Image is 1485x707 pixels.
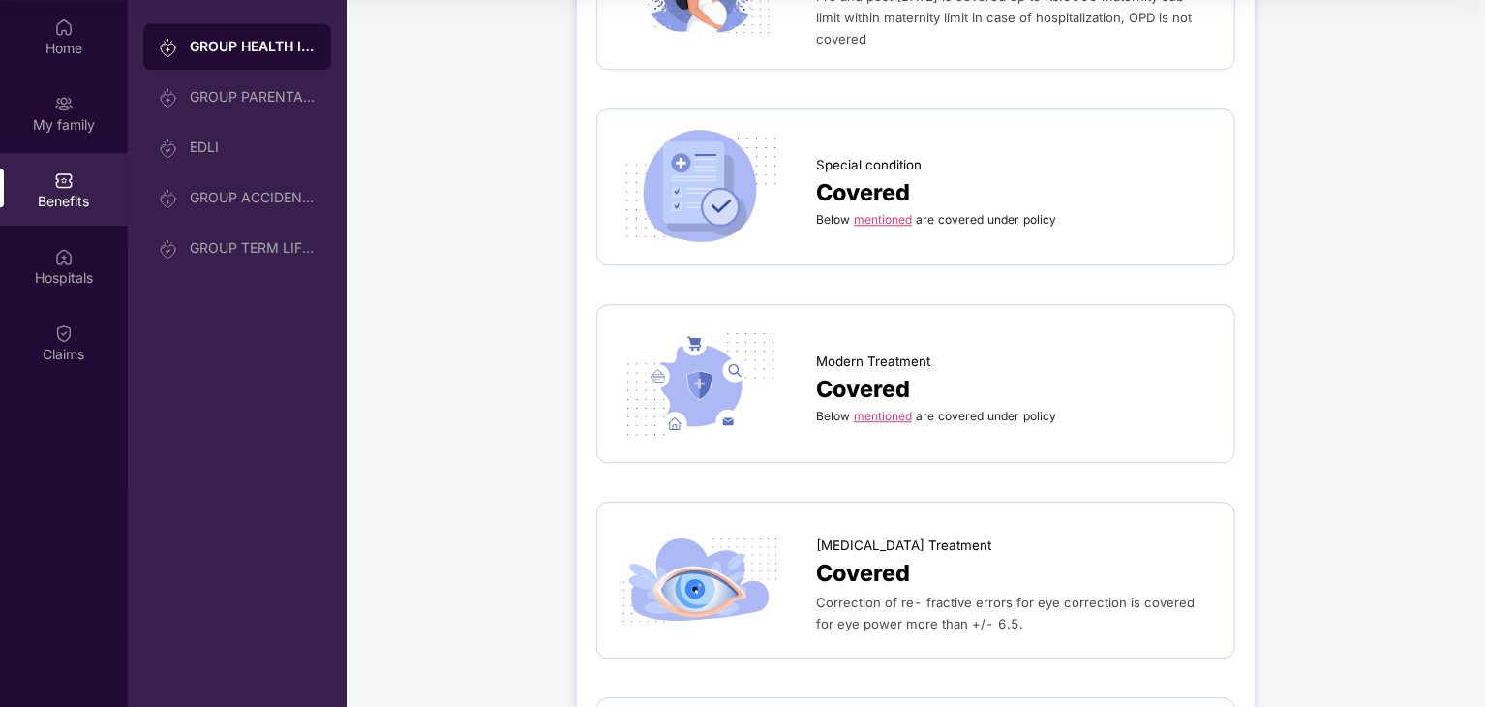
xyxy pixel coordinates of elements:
img: svg+xml;base64,PHN2ZyBpZD0iQ2xhaW0iIHhtbG5zPSJodHRwOi8vd3d3LnczLm9yZy8yMDAwL3N2ZyIgd2lkdGg9IjIwIi... [54,323,74,343]
span: [MEDICAL_DATA] Treatment [816,536,991,556]
img: icon [617,522,784,638]
img: svg+xml;base64,PHN2ZyB3aWR0aD0iMjAiIGhlaWdodD0iMjAiIHZpZXdCb3g9IjAgMCAyMCAyMCIgZmlsbD0ibm9uZSIgeG... [159,88,178,108]
span: policy [1023,212,1056,227]
img: svg+xml;base64,PHN2ZyB3aWR0aD0iMjAiIGhlaWdodD0iMjAiIHZpZXdCb3g9IjAgMCAyMCAyMCIgZmlsbD0ibm9uZSIgeG... [159,138,178,158]
span: Below [816,409,850,423]
span: under [987,212,1019,227]
span: Covered [816,556,910,592]
span: covered [938,212,984,227]
a: mentioned [854,212,912,227]
img: svg+xml;base64,PHN2ZyBpZD0iSG9zcGl0YWxzIiB4bWxucz0iaHR0cDovL3d3dy53My5vcmcvMjAwMC9zdmciIHdpZHRoPS... [54,247,74,266]
div: GROUP HEALTH INSURANCE [190,37,316,56]
span: under [987,409,1019,423]
span: Special condition [816,155,922,175]
img: svg+xml;base64,PHN2ZyB3aWR0aD0iMjAiIGhlaWdodD0iMjAiIHZpZXdCb3g9IjAgMCAyMCAyMCIgZmlsbD0ibm9uZSIgeG... [159,189,178,208]
img: svg+xml;base64,PHN2ZyB3aWR0aD0iMjAiIGhlaWdodD0iMjAiIHZpZXdCb3g9IjAgMCAyMCAyMCIgZmlsbD0ibm9uZSIgeG... [159,239,178,259]
span: Modern Treatment [816,352,930,372]
div: GROUP TERM LIFE INSURANCE [190,240,316,256]
img: svg+xml;base64,PHN2ZyB3aWR0aD0iMjAiIGhlaWdodD0iMjAiIHZpZXdCb3g9IjAgMCAyMCAyMCIgZmlsbD0ibm9uZSIgeG... [54,94,74,113]
span: are [916,212,934,227]
span: Covered [816,175,910,211]
span: are [916,409,934,423]
a: mentioned [854,409,912,423]
img: icon [617,129,784,245]
img: svg+xml;base64,PHN2ZyBpZD0iQmVuZWZpdHMiIHhtbG5zPSJodHRwOi8vd3d3LnczLm9yZy8yMDAwL3N2ZyIgd2lkdGg9Ij... [54,170,74,190]
span: Below [816,212,850,227]
img: svg+xml;base64,PHN2ZyBpZD0iSG9tZSIgeG1sbnM9Imh0dHA6Ly93d3cudzMub3JnLzIwMDAvc3ZnIiB3aWR0aD0iMjAiIG... [54,17,74,37]
div: GROUP PARENTAL POLICY [190,89,316,105]
span: Correction of re- fractive errors for eye correction is covered for eye power more than +/- 6.5. [816,595,1195,631]
span: Covered [816,372,910,408]
span: policy [1023,409,1056,423]
img: svg+xml;base64,PHN2ZyB3aWR0aD0iMjAiIGhlaWdodD0iMjAiIHZpZXdCb3g9IjAgMCAyMCAyMCIgZmlsbD0ibm9uZSIgeG... [159,38,178,57]
div: EDLI [190,139,316,155]
img: icon [617,324,784,443]
div: GROUP ACCIDENTAL INSURANCE [190,190,316,205]
span: covered [938,409,984,423]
